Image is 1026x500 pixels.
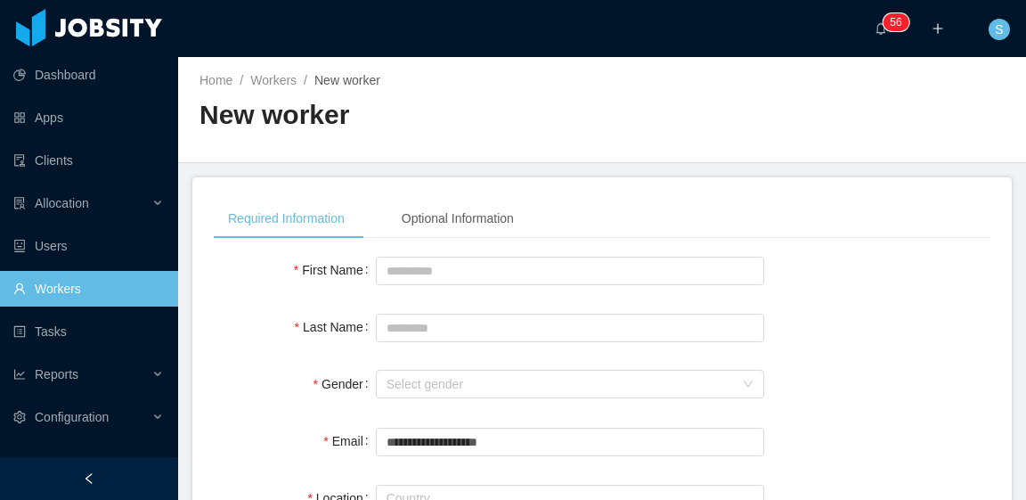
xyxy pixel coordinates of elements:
[995,19,1003,40] span: S
[743,379,753,391] i: icon: down
[13,368,26,381] i: icon: line-chart
[13,228,164,264] a: icon: robotUsers
[314,73,380,87] span: New worker
[13,57,164,93] a: icon: pie-chartDashboard
[13,100,164,135] a: icon: appstoreApps
[387,375,734,393] div: Select gender
[13,271,164,307] a: icon: userWorkers
[240,73,243,87] span: /
[896,13,902,31] p: 6
[13,314,164,349] a: icon: profileTasks
[932,22,944,35] i: icon: plus
[199,97,602,134] h2: New worker
[387,199,528,239] div: Optional Information
[199,73,232,87] a: Home
[214,199,359,239] div: Required Information
[890,13,896,31] p: 5
[376,428,764,456] input: Email
[376,314,764,342] input: Last Name
[35,410,109,424] span: Configuration
[295,320,376,334] label: Last Name
[35,196,89,210] span: Allocation
[883,13,908,31] sup: 56
[13,143,164,178] a: icon: auditClients
[250,73,297,87] a: Workers
[376,257,764,285] input: First Name
[35,367,78,381] span: Reports
[294,263,376,277] label: First Name
[304,73,307,87] span: /
[875,22,887,35] i: icon: bell
[323,434,375,448] label: Email
[313,377,376,391] label: Gender
[13,411,26,423] i: icon: setting
[13,197,26,209] i: icon: solution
